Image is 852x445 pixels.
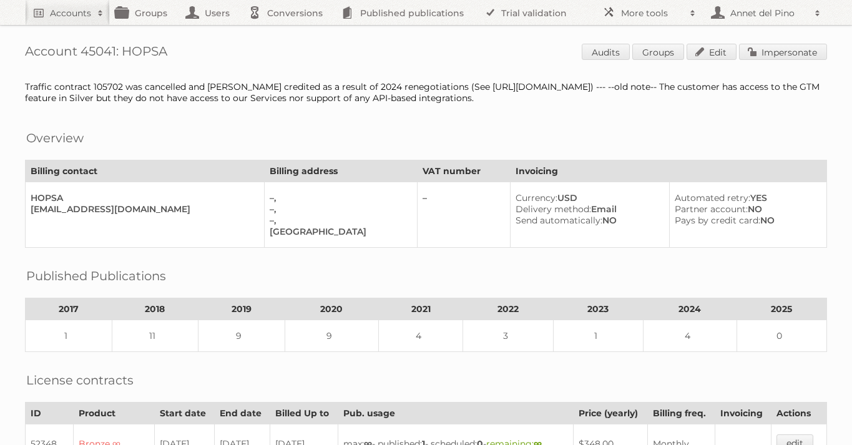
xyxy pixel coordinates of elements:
th: Billed Up to [270,403,338,424]
th: 2023 [553,298,643,320]
th: 2022 [463,298,553,320]
a: Impersonate [739,44,827,60]
h2: Published Publications [26,267,166,285]
div: NO [675,215,816,226]
th: 2021 [378,298,463,320]
td: 4 [378,320,463,352]
th: 2020 [285,298,378,320]
div: –, [270,215,407,226]
a: Edit [687,44,737,60]
div: NO [675,203,816,215]
span: Currency: [516,192,557,203]
td: 9 [198,320,285,352]
div: [GEOGRAPHIC_DATA] [270,226,407,237]
div: –, [270,203,407,215]
h2: License contracts [26,371,134,389]
th: 2024 [643,298,737,320]
h2: More tools [621,7,683,19]
td: 4 [643,320,737,352]
td: 11 [112,320,198,352]
span: Send automatically: [516,215,602,226]
th: VAT number [417,160,511,182]
h2: Accounts [50,7,91,19]
td: – [417,182,511,248]
th: Invoicing [715,403,771,424]
th: Product [74,403,154,424]
td: 0 [737,320,826,352]
th: Price (yearly) [574,403,648,424]
th: Billing contact [26,160,265,182]
span: Partner account: [675,203,748,215]
div: NO [516,215,659,226]
td: 1 [26,320,112,352]
th: Start date [154,403,214,424]
th: 2018 [112,298,198,320]
div: USD [516,192,659,203]
th: Invoicing [511,160,827,182]
span: Automated retry: [675,192,750,203]
a: Audits [582,44,630,60]
h2: Annet del Pino [727,7,808,19]
th: 2017 [26,298,112,320]
td: 3 [463,320,553,352]
h1: Account 45041: HOPSA [25,44,827,62]
th: Actions [771,403,826,424]
div: [EMAIL_ADDRESS][DOMAIN_NAME] [31,203,254,215]
div: Email [516,203,659,215]
div: –, [270,192,407,203]
td: 1 [553,320,643,352]
td: 9 [285,320,378,352]
span: Delivery method: [516,203,591,215]
div: HOPSA [31,192,254,203]
th: Billing freq. [647,403,715,424]
th: 2019 [198,298,285,320]
div: Traffic contract 105702 was cancelled and [PERSON_NAME] credited as a result of 2024 renegotiatio... [25,81,827,104]
div: YES [675,192,816,203]
th: Billing address [264,160,417,182]
th: End date [214,403,270,424]
span: Pays by credit card: [675,215,760,226]
th: 2025 [737,298,826,320]
th: Pub. usage [338,403,574,424]
a: Groups [632,44,684,60]
th: ID [26,403,74,424]
h2: Overview [26,129,84,147]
